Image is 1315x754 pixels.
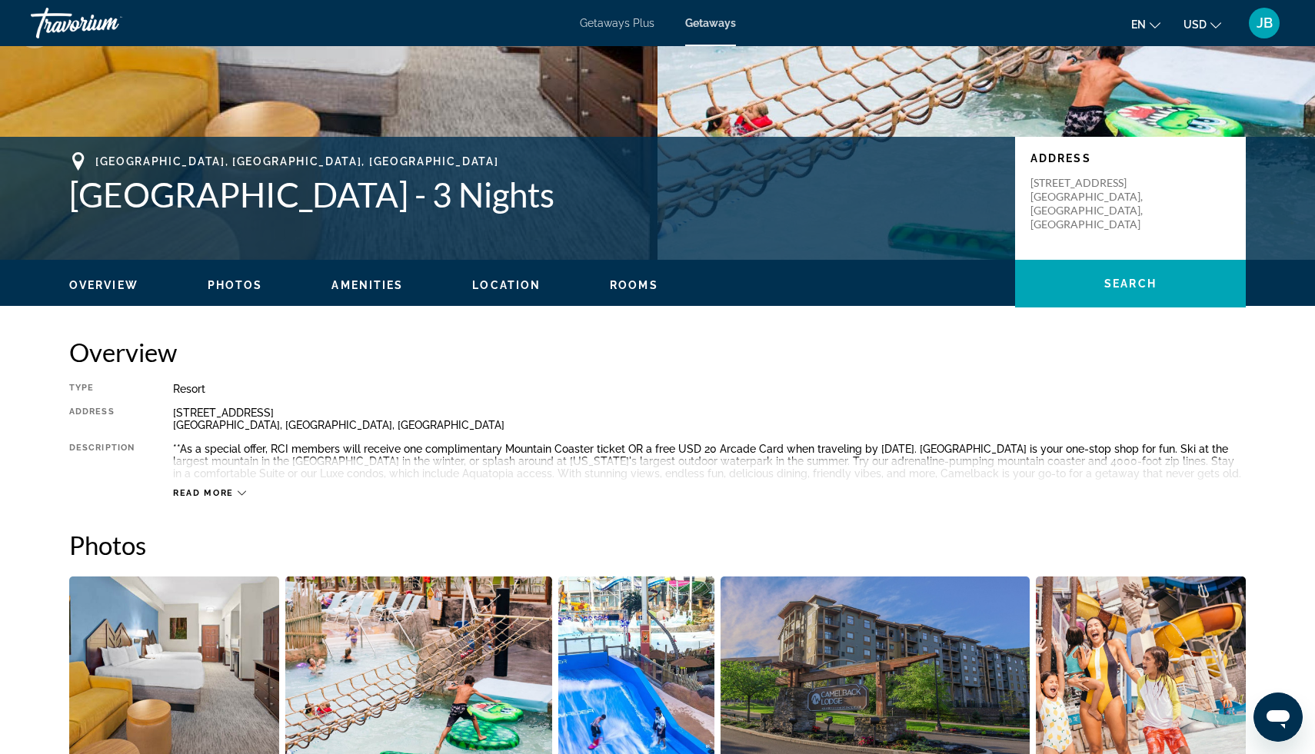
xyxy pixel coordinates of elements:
[1131,13,1160,35] button: Change language
[1257,15,1273,31] span: JB
[69,530,1246,560] h2: Photos
[1030,176,1154,231] p: [STREET_ADDRESS] [GEOGRAPHIC_DATA], [GEOGRAPHIC_DATA], [GEOGRAPHIC_DATA]
[69,174,1000,214] h1: [GEOGRAPHIC_DATA] - 3 Nights
[472,278,541,292] button: Location
[173,488,234,498] span: Read more
[173,407,1246,431] div: [STREET_ADDRESS] [GEOGRAPHIC_DATA], [GEOGRAPHIC_DATA], [GEOGRAPHIC_DATA]
[208,278,263,292] button: Photos
[472,279,541,291] span: Location
[331,278,403,292] button: Amenities
[610,278,658,292] button: Rooms
[331,279,403,291] span: Amenities
[1015,260,1246,307] button: Search
[173,383,1246,395] div: Resort
[580,17,654,29] a: Getaways Plus
[31,3,185,43] a: Travorium
[1253,693,1303,742] iframe: Button to launch messaging window
[1183,13,1221,35] button: Change currency
[173,443,1246,480] div: **As a special offer, RCI members will receive one complimentary Mountain Coaster ticket OR a fre...
[1183,18,1207,31] span: USD
[1030,152,1230,164] p: Address
[69,337,1246,367] h2: Overview
[173,487,246,499] button: Read more
[69,383,135,395] div: Type
[685,17,736,29] a: Getaways
[69,443,135,480] div: Description
[610,279,658,291] span: Rooms
[208,279,263,291] span: Photos
[95,155,498,168] span: [GEOGRAPHIC_DATA], [GEOGRAPHIC_DATA], [GEOGRAPHIC_DATA]
[69,279,138,291] span: Overview
[69,278,138,292] button: Overview
[1131,18,1146,31] span: en
[69,407,135,431] div: Address
[1244,7,1284,39] button: User Menu
[1104,277,1157,290] span: Search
